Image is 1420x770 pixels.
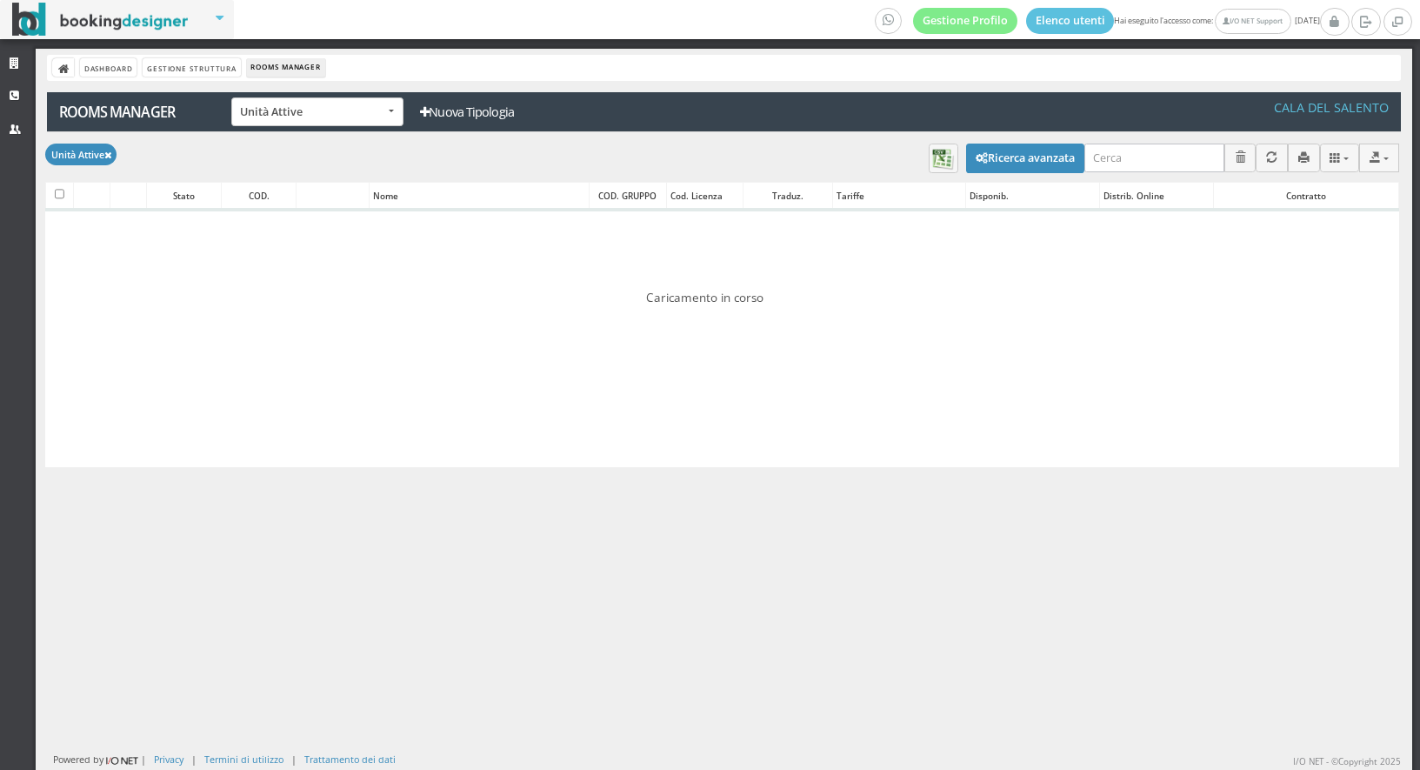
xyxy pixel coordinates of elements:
[1274,100,1389,115] h4: Cala del Salento
[929,144,958,173] button: Download dei risultati in formato CSV
[646,290,763,306] span: Caricamento in corso
[370,184,589,208] div: Nome
[913,8,1017,34] a: Gestione Profilo
[1100,184,1213,208] div: Distrib. online
[204,753,283,766] a: Termini di utilizzo
[231,97,403,126] button: Unità Attive
[1256,144,1288,172] button: Aggiorna
[222,184,296,208] div: COD.
[1359,144,1399,172] button: Export
[875,8,1320,34] span: Hai eseguito l'accesso come: [DATE]
[931,147,955,171] img: csv-file.png
[833,184,965,208] div: Tariffe
[1214,184,1397,208] div: Contratto
[966,144,1084,173] button: Ricerca avanzata
[590,184,666,208] div: COD. GRUPPO
[47,92,227,131] a: Rooms Manager
[143,58,240,77] a: Gestione Struttura
[240,105,395,118] span: Unità Attive
[291,753,297,766] div: |
[1215,9,1290,34] a: I/O NET Support
[743,184,832,208] div: Traduz.
[667,184,743,208] div: Cod. Licenza
[966,184,1099,208] div: Disponib.
[191,753,197,766] div: |
[409,92,526,131] a: Nuova Tipologia
[147,184,221,208] div: Stato
[1084,144,1224,172] input: Cerca
[247,58,325,77] li: Rooms Manager
[154,753,183,766] a: Privacy
[12,3,189,37] img: BookingDesigner.com
[45,144,117,165] button: Unità Attive
[53,753,146,767] div: Powered by |
[80,58,137,77] a: Dashboard
[103,753,141,767] img: ionet_small_logo.png
[1026,8,1115,34] a: Elenco utenti
[304,753,396,766] a: Trattamento dei dati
